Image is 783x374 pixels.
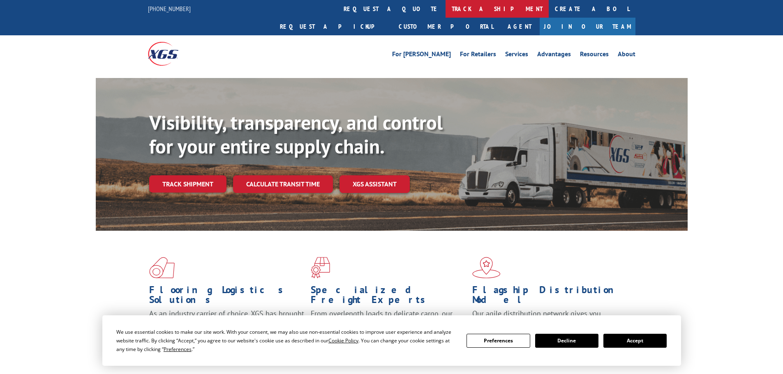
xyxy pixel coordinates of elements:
img: xgs-icon-total-supply-chain-intelligence-red [149,257,175,278]
a: [PHONE_NUMBER] [148,5,191,13]
a: Request a pickup [274,18,393,35]
span: Our agile distribution network gives you nationwide inventory management on demand. [472,309,624,328]
b: Visibility, transparency, and control for your entire supply chain. [149,110,443,159]
a: About [618,51,635,60]
h1: Flagship Distribution Model [472,285,628,309]
button: Preferences [467,334,530,348]
a: For Retailers [460,51,496,60]
a: Advantages [537,51,571,60]
button: Accept [603,334,667,348]
button: Decline [535,334,598,348]
a: XGS ASSISTANT [340,175,410,193]
a: Services [505,51,528,60]
span: Preferences [164,346,192,353]
a: Join Our Team [540,18,635,35]
a: Resources [580,51,609,60]
a: For [PERSON_NAME] [392,51,451,60]
a: Track shipment [149,175,226,193]
p: From overlength loads to delicate cargo, our experienced staff knows the best way to move your fr... [311,309,466,345]
div: We use essential cookies to make our site work. With your consent, we may also use non-essential ... [116,328,457,353]
img: xgs-icon-focused-on-flooring-red [311,257,330,278]
a: Agent [499,18,540,35]
div: Cookie Consent Prompt [102,315,681,366]
span: Cookie Policy [328,337,358,344]
span: As an industry carrier of choice, XGS has brought innovation and dedication to flooring logistics... [149,309,304,338]
a: Customer Portal [393,18,499,35]
h1: Flooring Logistics Solutions [149,285,305,309]
a: Calculate transit time [233,175,333,193]
h1: Specialized Freight Experts [311,285,466,309]
img: xgs-icon-flagship-distribution-model-red [472,257,501,278]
